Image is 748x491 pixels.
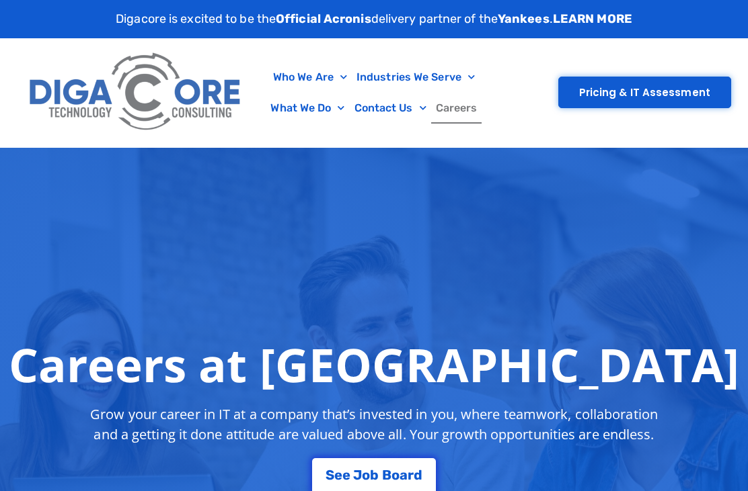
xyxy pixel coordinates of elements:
[553,11,632,26] a: LEARN MORE
[276,11,371,26] strong: Official Acronis
[382,468,391,482] span: B
[370,468,379,482] span: b
[408,468,414,482] span: r
[116,10,632,28] p: Digacore is excited to be the delivery partner of the .
[579,87,710,97] span: Pricing & IT Assessment
[24,45,248,140] img: Digacore Logo
[342,468,350,482] span: e
[334,468,342,482] span: e
[352,62,480,93] a: Industries We Serve
[558,77,731,108] a: Pricing & IT Assessment
[80,404,668,445] p: Grow your career in IT at a company that’s invested in you, where teamwork, collaboration and a g...
[498,11,550,26] strong: Yankees
[414,468,422,482] span: d
[353,468,362,482] span: J
[400,468,408,482] span: a
[268,62,352,93] a: Who We Are
[362,468,370,482] span: o
[431,93,482,124] a: Careers
[9,337,740,391] h1: Careers at [GEOGRAPHIC_DATA]
[255,62,493,124] nav: Menu
[266,93,349,124] a: What We Do
[391,468,400,482] span: o
[326,468,334,482] span: S
[350,93,431,124] a: Contact Us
